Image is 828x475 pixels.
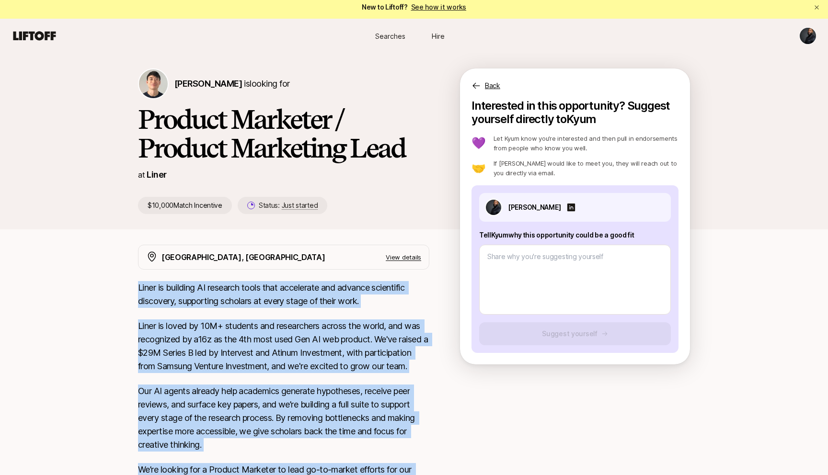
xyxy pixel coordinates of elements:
img: Kyum Kim [139,69,168,98]
a: Liner [147,170,166,180]
p: $10,000 Match Incentive [138,197,232,214]
p: Liner is loved by 10M+ students and researchers across the world, and was recognized by a16z as t... [138,319,429,373]
span: Searches [375,31,405,41]
span: New to Liftoff? [362,1,466,13]
p: View details [386,252,421,262]
p: Status: [259,200,318,211]
a: See how it works [411,3,467,11]
p: Tell Kyum why this opportunity could be a good fit [479,229,671,241]
p: Let Kyum know you’re interested and then pull in endorsements from people who know you well. [494,134,678,153]
h1: Product Marketer / Product Marketing Lead [138,105,429,162]
button: Easton Evans [799,27,816,45]
p: Liner is building AI research tools that accelerate and advance scientific discovery, supporting ... [138,281,429,308]
p: [PERSON_NAME] [508,202,561,213]
p: [GEOGRAPHIC_DATA], [GEOGRAPHIC_DATA] [161,251,325,263]
img: Easton Evans [800,28,816,44]
p: Interested in this opportunity? Suggest yourself directly to Kyum [471,99,678,126]
a: Hire [414,27,462,45]
p: at [138,169,145,181]
p: Our AI agents already help academics generate hypotheses, receive peer reviews, and surface key p... [138,385,429,452]
p: If [PERSON_NAME] would like to meet you, they will reach out to you directly via email. [494,158,678,178]
a: Searches [366,27,414,45]
p: 🤝 [471,162,486,174]
p: 💜 [471,137,486,149]
span: [PERSON_NAME] [174,79,242,89]
p: Back [485,80,500,91]
img: ALV-UjVJPgVewXcyGKU2w-TLhQ3lyxRu69MHYt6qaSd7lKOrByB8Z-6uhQ2Gc9-6uvq6nOmz3YJxJEmJTJ_s37jFVyS-ZSqpV... [486,200,501,215]
span: Just started [282,201,318,210]
span: Hire [432,31,445,41]
p: is looking for [174,77,289,90]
